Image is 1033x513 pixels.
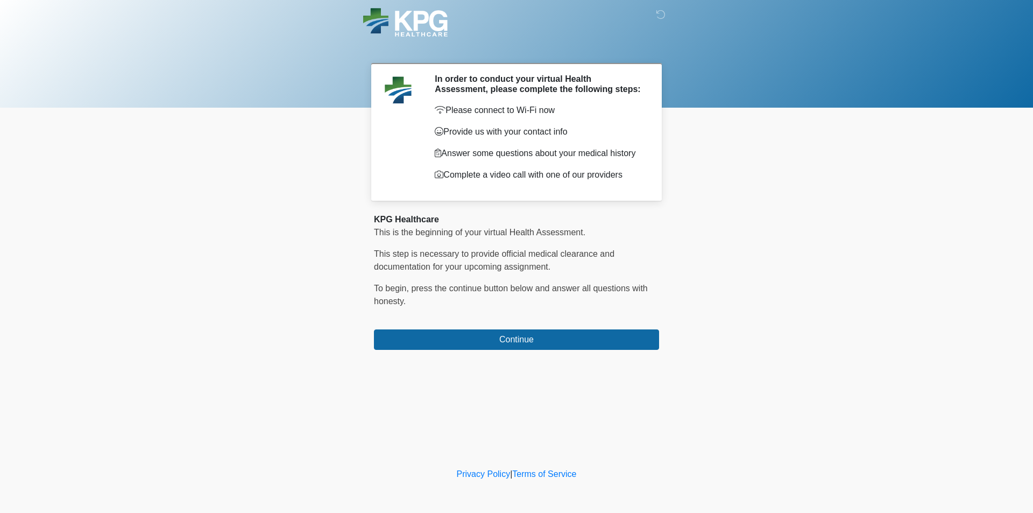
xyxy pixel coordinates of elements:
p: Provide us with your contact info [435,125,643,138]
span: To begin, ﻿﻿﻿﻿﻿﻿﻿﻿﻿﻿﻿﻿﻿﻿﻿﻿﻿press the continue button below and answer all questions with honesty. [374,284,648,306]
p: Answer some questions about your medical history [435,147,643,160]
img: KPG Healthcare Logo [363,8,448,37]
p: Complete a video call with one of our providers [435,168,643,181]
span: This step is necessary to provide official medical clearance and documentation for your upcoming ... [374,249,614,271]
h1: ‎ ‎ ‎ [366,39,667,59]
p: Please connect to Wi-Fi now [435,104,643,117]
button: Continue [374,329,659,350]
a: Privacy Policy [457,469,511,479]
img: Agent Avatar [382,74,414,106]
a: Terms of Service [512,469,576,479]
div: KPG Healthcare [374,213,659,226]
h2: In order to conduct your virtual Health Assessment, please complete the following steps: [435,74,643,94]
span: This is the beginning of your virtual Health Assessment. [374,228,585,237]
a: | [510,469,512,479]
